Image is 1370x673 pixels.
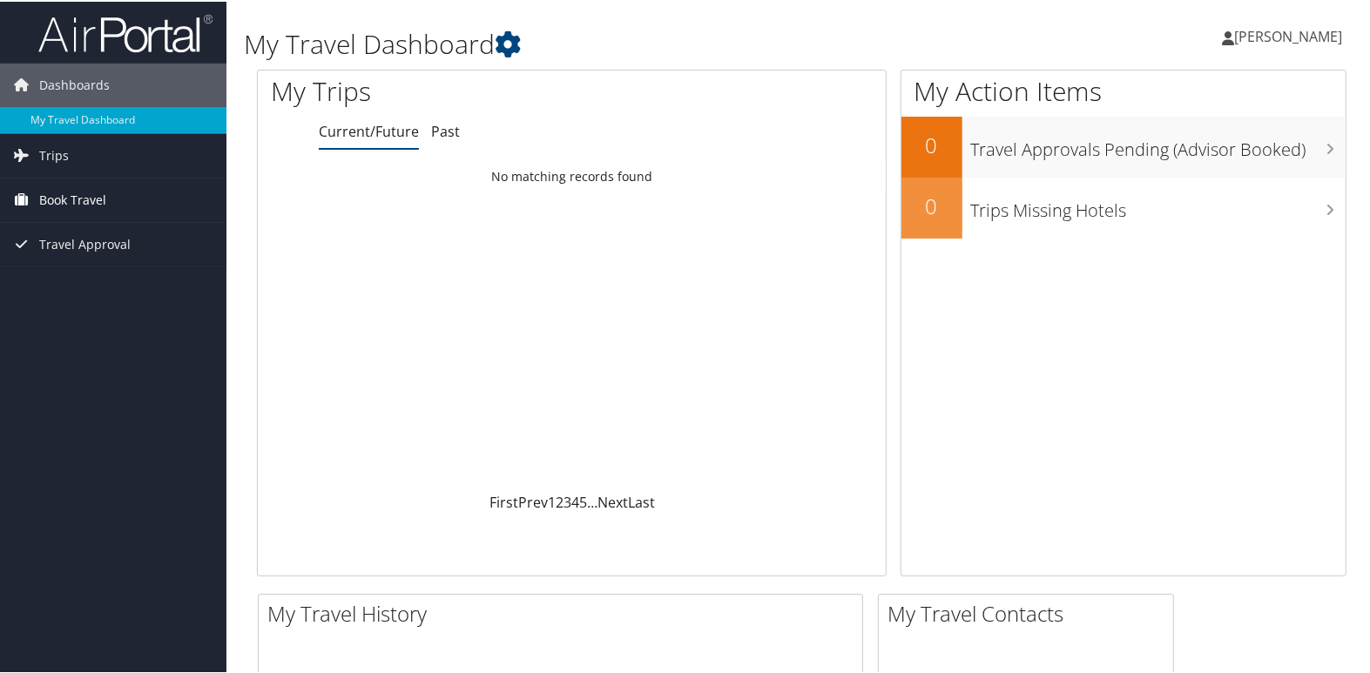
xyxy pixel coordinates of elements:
[489,491,518,510] a: First
[271,71,611,108] h1: My Trips
[39,221,131,265] span: Travel Approval
[258,159,886,191] td: No matching records found
[901,190,962,219] h2: 0
[901,71,1346,108] h1: My Action Items
[39,177,106,220] span: Book Travel
[901,115,1346,176] a: 0Travel Approvals Pending (Advisor Booked)
[1234,25,1342,44] span: [PERSON_NAME]
[564,491,571,510] a: 3
[971,127,1346,160] h3: Travel Approvals Pending (Advisor Booked)
[597,491,628,510] a: Next
[1222,9,1360,61] a: [PERSON_NAME]
[556,491,564,510] a: 2
[431,120,460,139] a: Past
[244,24,988,61] h1: My Travel Dashboard
[628,491,655,510] a: Last
[587,491,597,510] span: …
[571,491,579,510] a: 4
[39,62,110,105] span: Dashboards
[267,597,862,627] h2: My Travel History
[579,491,587,510] a: 5
[548,491,556,510] a: 1
[901,176,1346,237] a: 0Trips Missing Hotels
[971,188,1346,221] h3: Trips Missing Hotels
[901,129,962,158] h2: 0
[39,132,69,176] span: Trips
[518,491,548,510] a: Prev
[38,11,213,52] img: airportal-logo.png
[319,120,419,139] a: Current/Future
[887,597,1173,627] h2: My Travel Contacts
